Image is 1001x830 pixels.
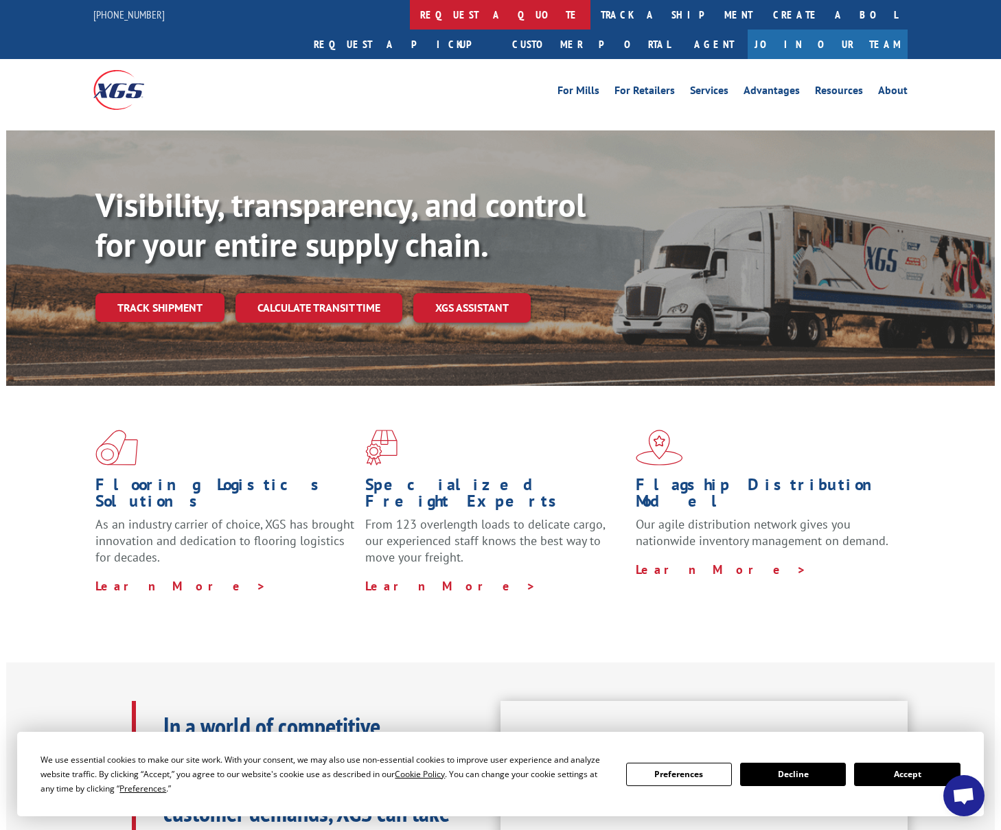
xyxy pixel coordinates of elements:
img: xgs-icon-total-supply-chain-intelligence-red [95,430,138,465]
a: Resources [815,85,863,100]
a: For Mills [557,85,599,100]
div: Cookie Consent Prompt [17,732,984,816]
h1: Flagship Distribution Model [636,476,895,516]
a: Services [690,85,728,100]
a: Learn More > [365,578,536,594]
p: From 123 overlength loads to delicate cargo, our experienced staff knows the best way to move you... [365,516,625,577]
a: Agent [680,30,748,59]
button: Preferences [626,763,732,786]
a: Join Our Team [748,30,908,59]
h1: Specialized Freight Experts [365,476,625,516]
div: We use essential cookies to make our site work. With your consent, we may also use non-essential ... [41,752,609,796]
a: Customer Portal [502,30,680,59]
a: About [878,85,908,100]
a: Calculate transit time [235,293,402,323]
a: Learn More > [95,578,266,594]
b: Visibility, transparency, and control for your entire supply chain. [95,183,586,266]
a: [PHONE_NUMBER] [93,8,165,21]
img: xgs-icon-focused-on-flooring-red [365,430,398,465]
button: Decline [740,763,846,786]
a: Learn More > [636,562,807,577]
h1: Flooring Logistics Solutions [95,476,355,516]
button: Accept [854,763,960,786]
span: Preferences [119,783,166,794]
a: Track shipment [95,293,225,322]
span: Cookie Policy [395,768,445,780]
img: xgs-icon-flagship-distribution-model-red [636,430,683,465]
a: For Retailers [614,85,675,100]
span: As an industry carrier of choice, XGS has brought innovation and dedication to flooring logistics... [95,516,354,565]
a: Advantages [744,85,800,100]
a: Request a pickup [303,30,502,59]
a: XGS ASSISTANT [413,293,531,323]
span: Our agile distribution network gives you nationwide inventory management on demand. [636,516,888,549]
div: Open chat [943,775,985,816]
